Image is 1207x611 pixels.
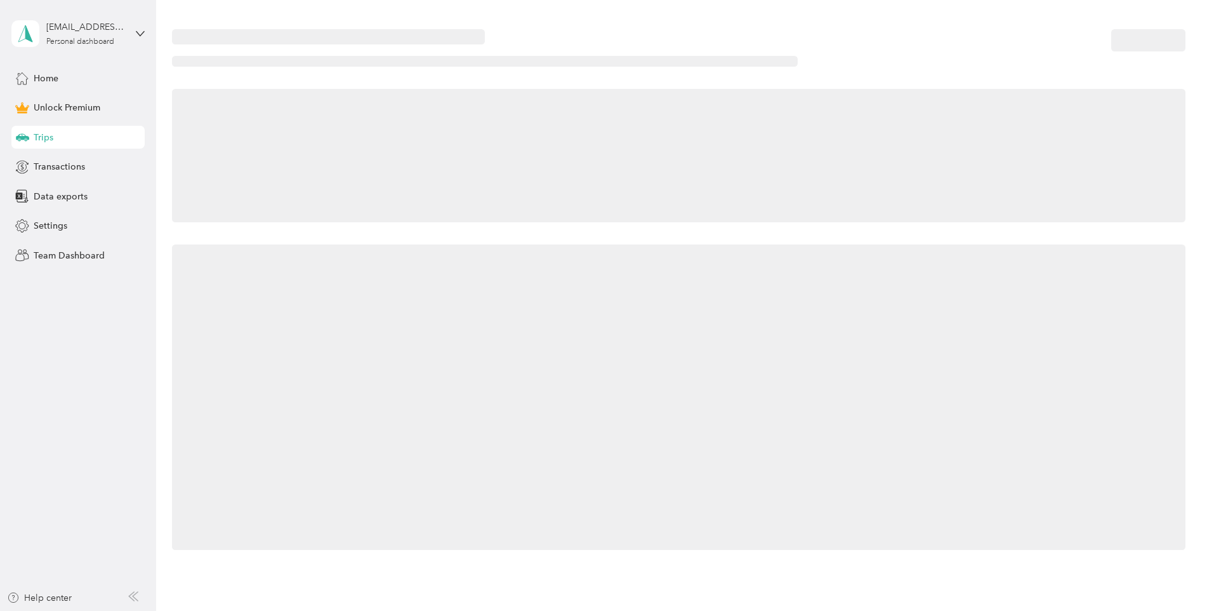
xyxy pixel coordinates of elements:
span: Transactions [34,160,85,173]
span: Home [34,72,58,85]
span: Trips [34,131,53,144]
iframe: Everlance-gr Chat Button Frame [1136,540,1207,611]
div: Personal dashboard [46,38,114,46]
span: Unlock Premium [34,101,100,114]
button: Help center [7,591,72,605]
span: Data exports [34,190,88,203]
div: [EMAIL_ADDRESS][PERSON_NAME][DOMAIN_NAME] [46,20,126,34]
span: Settings [34,219,67,232]
span: Team Dashboard [34,249,105,262]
